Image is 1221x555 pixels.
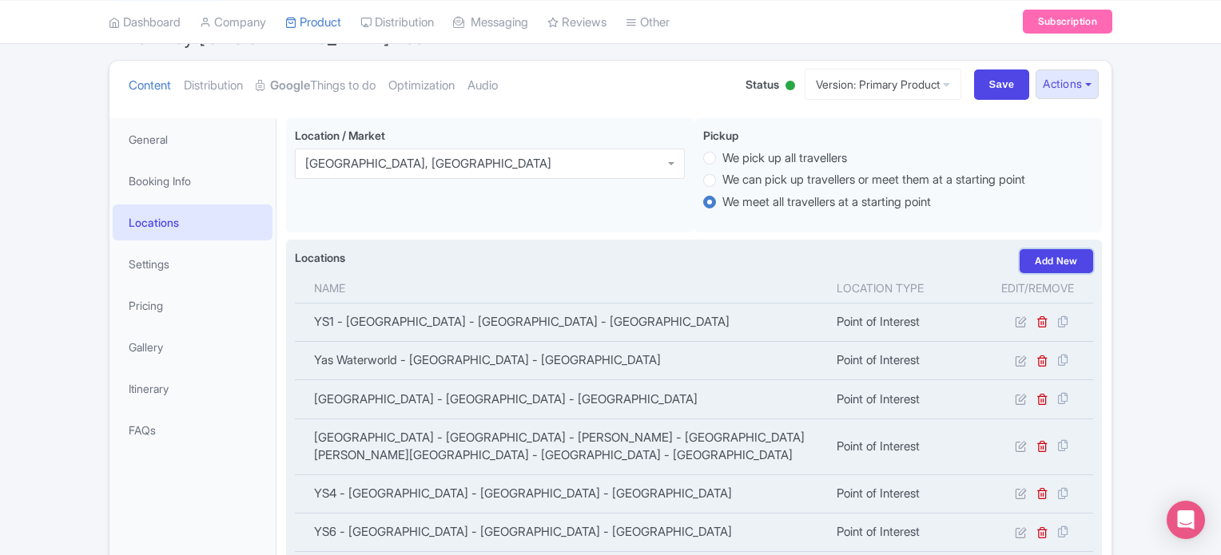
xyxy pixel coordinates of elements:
[295,474,827,513] td: YS4 - [GEOGRAPHIC_DATA] - [GEOGRAPHIC_DATA] - [GEOGRAPHIC_DATA]
[388,61,455,111] a: Optimization
[827,513,982,551] td: Point of Interest
[113,204,272,240] a: Locations
[782,74,798,99] div: Active
[129,61,171,111] a: Content
[746,76,779,93] span: Status
[113,287,272,323] a: Pricing
[827,380,982,418] td: Point of Interest
[113,329,272,365] a: Gallery
[722,171,1025,189] label: We can pick up travellers or meet them at a starting point
[113,412,272,448] a: FAQs
[827,341,982,379] td: Point of Interest
[295,249,345,266] label: Locations
[305,157,551,171] div: [GEOGRAPHIC_DATA], [GEOGRAPHIC_DATA]
[295,273,827,303] th: Name
[295,303,827,341] td: YS1 - [GEOGRAPHIC_DATA] - [GEOGRAPHIC_DATA] - [GEOGRAPHIC_DATA]
[113,163,272,199] a: Booking Info
[722,149,847,168] label: We pick up all travellers
[270,77,310,95] strong: Google
[827,273,982,303] th: Location type
[113,371,272,406] a: Itinerary
[722,193,931,212] label: We meet all travellers at a starting point
[827,303,982,341] td: Point of Interest
[467,61,498,111] a: Audio
[1036,69,1099,99] button: Actions
[295,380,827,418] td: [GEOGRAPHIC_DATA] - [GEOGRAPHIC_DATA] - [GEOGRAPHIC_DATA]
[295,513,827,551] td: YS6 - [GEOGRAPHIC_DATA] - [GEOGRAPHIC_DATA] - [GEOGRAPHIC_DATA]
[184,61,243,111] a: Distribution
[113,246,272,282] a: Settings
[256,61,376,111] a: GoogleThings to do
[827,418,982,474] td: Point of Interest
[295,129,385,142] span: Location / Market
[113,121,272,157] a: General
[805,69,961,100] a: Version: Primary Product
[1023,10,1112,34] a: Subscription
[1167,501,1205,539] div: Open Intercom Messenger
[128,26,432,49] span: Full Day [GEOGRAPHIC_DATA] Tour
[703,129,738,142] span: Pickup
[1020,249,1093,273] a: Add New
[982,273,1093,303] th: Edit/Remove
[827,474,982,513] td: Point of Interest
[974,69,1030,100] input: Save
[295,341,827,379] td: Yas Waterworld - [GEOGRAPHIC_DATA] - [GEOGRAPHIC_DATA]
[295,418,827,474] td: [GEOGRAPHIC_DATA] - [GEOGRAPHIC_DATA] - [PERSON_NAME] - [GEOGRAPHIC_DATA][PERSON_NAME][GEOGRAPHIC...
